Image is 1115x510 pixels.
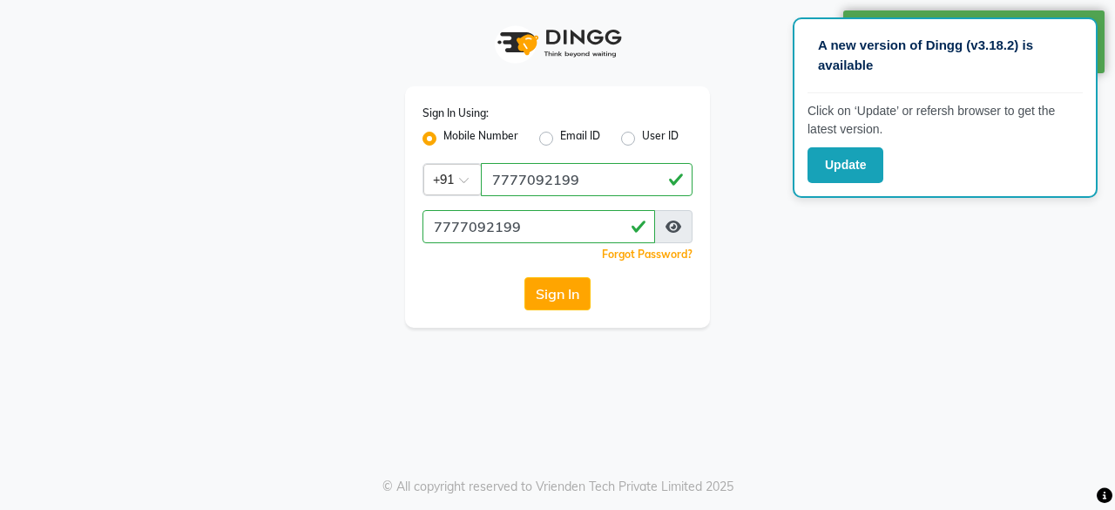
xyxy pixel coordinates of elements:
[524,277,591,310] button: Sign In
[818,36,1072,75] p: A new version of Dingg (v3.18.2) is available
[422,105,489,121] label: Sign In Using:
[602,248,693,261] a: Forgot Password?
[443,128,518,149] label: Mobile Number
[481,163,693,196] input: Username
[642,128,679,149] label: User ID
[808,102,1083,139] p: Click on ‘Update’ or refersh browser to get the latest version.
[560,128,600,149] label: Email ID
[488,17,627,69] img: logo1.svg
[808,147,883,183] button: Update
[422,210,655,243] input: Username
